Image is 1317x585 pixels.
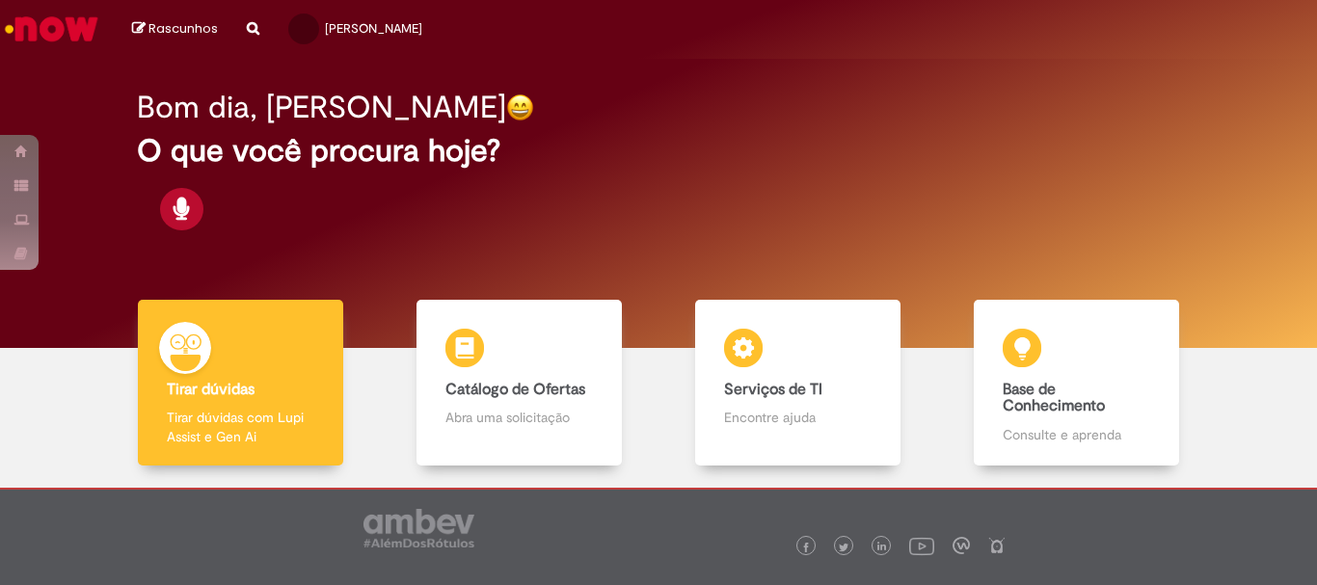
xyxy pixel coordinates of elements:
[445,380,585,399] b: Catálogo de Ofertas
[658,300,937,466] a: Serviços de TI Encontre ajuda
[801,543,811,552] img: logo_footer_facebook.png
[137,91,506,124] h2: Bom dia, [PERSON_NAME]
[1003,380,1105,416] b: Base de Conhecimento
[167,380,255,399] b: Tirar dúvidas
[1003,425,1149,444] p: Consulte e aprenda
[877,542,887,553] img: logo_footer_linkedin.png
[325,20,422,37] span: [PERSON_NAME]
[148,19,218,38] span: Rascunhos
[101,300,380,466] a: Tirar dúvidas Tirar dúvidas com Lupi Assist e Gen Ai
[167,408,313,446] p: Tirar dúvidas com Lupi Assist e Gen Ai
[839,543,848,552] img: logo_footer_twitter.png
[724,408,871,427] p: Encontre ajuda
[380,300,658,466] a: Catálogo de Ofertas Abra uma solicitação
[909,533,934,558] img: logo_footer_youtube.png
[988,537,1006,554] img: logo_footer_naosei.png
[937,300,1216,466] a: Base de Conhecimento Consulte e aprenda
[953,537,970,554] img: logo_footer_workplace.png
[363,509,474,547] img: logo_footer_ambev_rotulo_gray.png
[137,134,1180,168] h2: O que você procura hoje?
[132,20,218,39] a: Rascunhos
[724,380,822,399] b: Serviços de TI
[445,408,592,427] p: Abra uma solicitação
[506,93,534,121] img: happy-face.png
[2,10,101,48] img: ServiceNow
